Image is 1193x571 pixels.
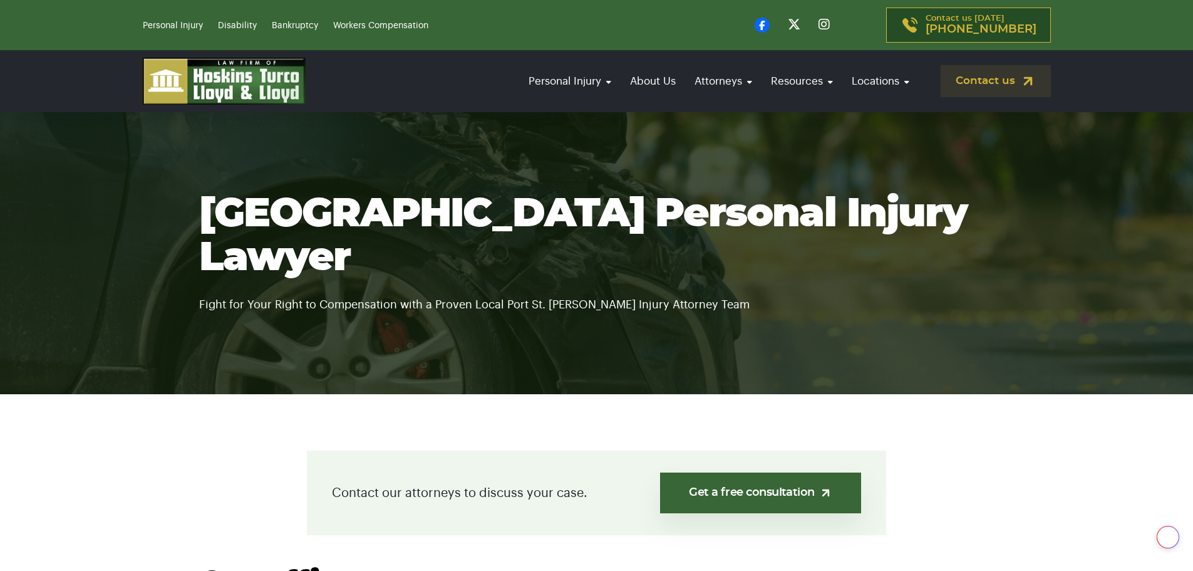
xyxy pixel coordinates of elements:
[765,63,839,99] a: Resources
[624,63,682,99] a: About Us
[272,21,318,30] a: Bankruptcy
[660,473,861,513] a: Get a free consultation
[199,280,994,314] p: Fight for Your Right to Compensation with a Proven Local Port St. [PERSON_NAME] Injury Attorney Team
[143,58,306,105] img: logo
[218,21,257,30] a: Disability
[333,21,428,30] a: Workers Compensation
[688,63,758,99] a: Attorneys
[926,23,1036,36] span: [PHONE_NUMBER]
[819,486,832,500] img: arrow-up-right-light.svg
[845,63,916,99] a: Locations
[886,8,1051,43] a: Contact us [DATE][PHONE_NUMBER]
[522,63,617,99] a: Personal Injury
[199,192,994,280] h1: [GEOGRAPHIC_DATA] Personal Injury Lawyer
[307,451,886,535] div: Contact our attorneys to discuss your case.
[926,14,1036,36] p: Contact us [DATE]
[941,65,1051,97] a: Contact us
[143,21,203,30] a: Personal Injury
